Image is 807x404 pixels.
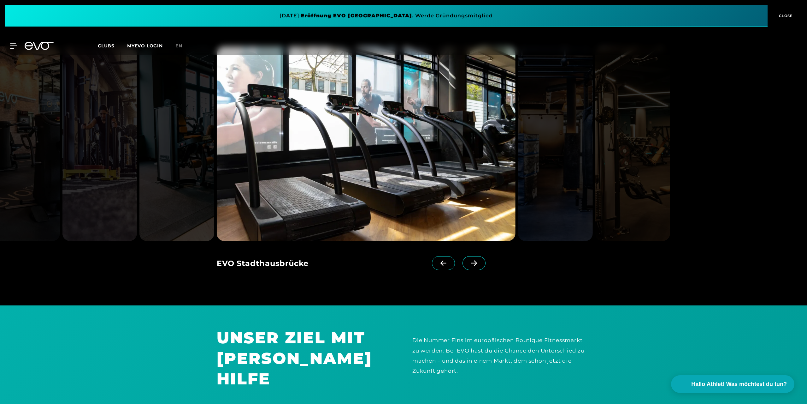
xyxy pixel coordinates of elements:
a: en [175,42,190,50]
img: evofitness [62,46,137,241]
img: evofitness [595,46,670,241]
img: evofitness [139,46,214,241]
span: Hallo Athlet! Was möchtest du tun? [691,380,787,389]
div: Die Nummer Eins im europäischen Boutique Fitnessmarkt zu werden. Bei EVO hast du die Chance den U... [412,335,590,376]
span: Clubs [98,43,115,49]
a: Clubs [98,43,127,49]
span: CLOSE [777,13,793,19]
img: evofitness [518,46,593,241]
h1: UNSER ZIEL MIT [PERSON_NAME] HILFE [217,328,395,389]
span: en [175,43,182,49]
a: MYEVO LOGIN [127,43,163,49]
img: evofitness [217,46,515,241]
button: Hallo Athlet! Was möchtest du tun? [671,375,794,393]
button: CLOSE [768,5,802,27]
